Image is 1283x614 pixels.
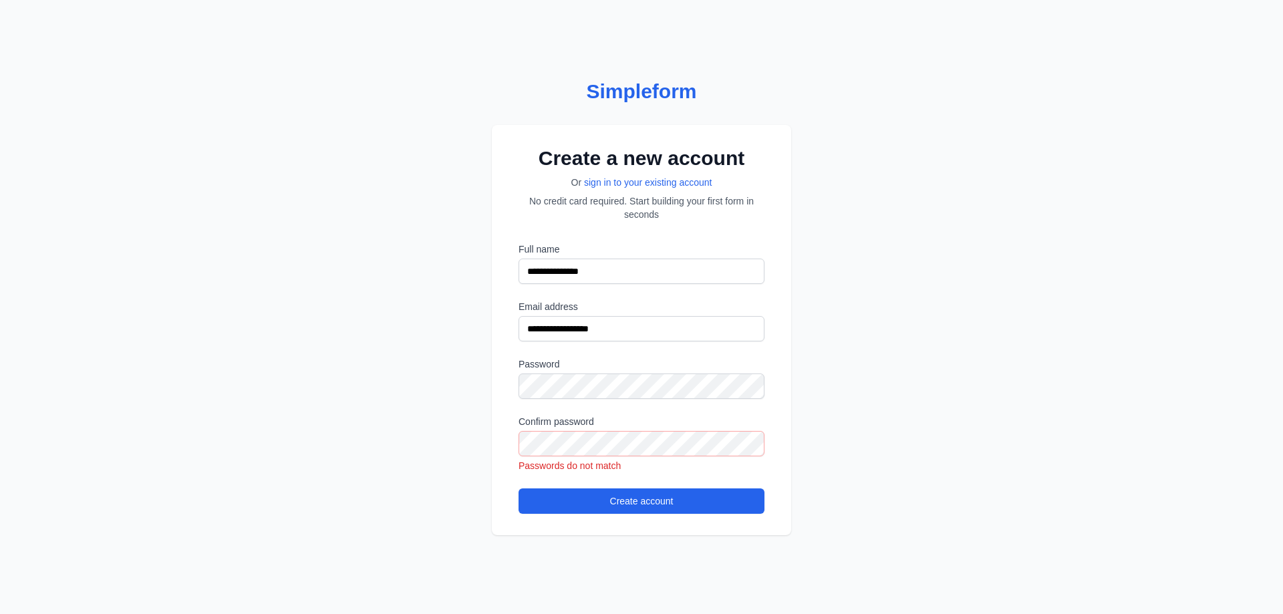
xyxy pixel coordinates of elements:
a: Simpleform [492,80,791,104]
label: Password [519,357,764,371]
p: Passwords do not match [519,459,764,472]
label: Full name [519,243,764,256]
label: Confirm password [519,415,764,428]
a: sign in to your existing account [584,177,712,188]
h2: Create a new account [519,146,764,170]
label: Email address [519,300,764,313]
button: Create account [519,488,764,514]
p: No credit card required. Start building your first form in seconds [519,194,764,221]
p: Or [519,176,764,189]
